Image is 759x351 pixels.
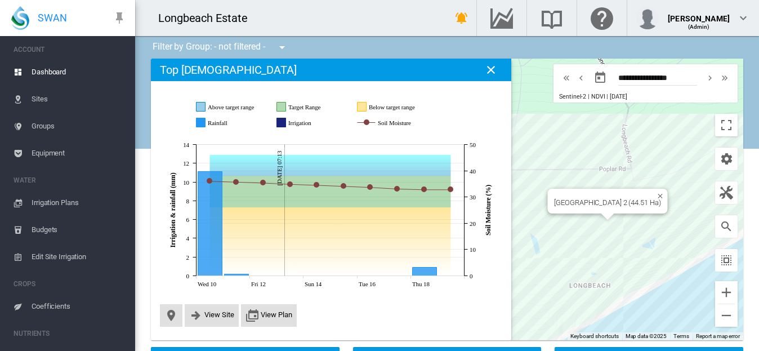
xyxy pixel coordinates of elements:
[245,309,292,322] button: icon-calendar-multiple View Plan
[736,11,750,25] md-icon: icon-chevron-down
[38,11,67,25] span: SWAN
[186,216,190,223] tspan: 6
[715,304,738,327] button: Zoom out
[271,36,293,59] button: icon-menu-down
[198,281,217,287] tspan: Wed 10
[715,114,738,136] button: Toggle fullscreen view
[488,11,515,25] md-icon: Go to the Data Hub
[32,140,126,167] span: Equipment
[455,11,468,25] md-icon: icon-bell-ring
[720,152,733,166] md-icon: icon-cog
[288,182,292,186] circle: Soil Moisture Sep 13, 2025 34.807965562499994
[715,249,738,272] button: icon-select-all
[484,63,498,77] md-icon: icon-close
[668,8,730,20] div: [PERSON_NAME]
[715,281,738,304] button: Zoom in
[559,71,574,85] button: icon-chevron-double-left
[450,7,473,29] button: icon-bell-ring
[160,63,297,77] h2: Top [DEMOGRAPHIC_DATA]
[717,71,732,85] button: icon-chevron-double-right
[606,93,627,100] span: | [DATE]
[720,254,733,267] md-icon: icon-select-all
[11,6,29,30] img: SWAN-Landscape-Logo-Colour-drop.png
[189,309,203,322] md-icon: icon-arrow-right-bold
[636,7,659,29] img: profile.jpg
[186,254,189,261] tspan: 2
[470,194,476,201] tspan: 30
[470,273,473,279] tspan: 0
[538,11,565,25] md-icon: Search the knowledge base
[314,183,319,187] circle: Soil Moisture Sep 14, 2025 34.4580455625
[276,150,283,186] tspan: [DATE] 07:13
[158,10,257,26] div: Longbeach Estate
[14,275,126,293] span: CROPS
[559,93,605,100] span: Sentinel-2 | NDVI
[189,309,234,322] button: icon-arrow-right-bold View Site
[358,118,435,128] g: Soil Moisture
[261,310,292,319] span: View Plan
[261,180,265,185] circle: Soil Moisture Sep 12, 2025 35.30908556249999
[413,268,437,276] g: Rainfall Sep 18, 2025 0.9
[186,273,190,279] tspan: 0
[186,198,190,205] tspan: 8
[358,102,426,112] g: Below target range
[277,102,346,112] g: Target Range
[412,281,430,287] tspan: Thu 18
[704,71,716,85] md-icon: icon-chevron-right
[720,220,733,233] md-icon: icon-magnify
[574,71,588,85] button: icon-chevron-left
[32,243,126,270] span: Edit Site Irrigation
[32,216,126,243] span: Budgets
[480,59,502,81] button: Close
[341,184,346,188] circle: Soil Moisture Sep 15, 2025 34.0519655625
[575,71,587,85] md-icon: icon-chevron-left
[14,41,126,59] span: ACCOUNT
[186,235,190,242] tspan: 4
[703,71,717,85] button: icon-chevron-right
[470,141,476,148] tspan: 50
[484,185,492,236] tspan: Soil Moisture (%)
[673,333,689,339] a: Terms
[470,168,476,175] tspan: 40
[245,309,259,322] md-icon: icon-calendar-multiple
[368,185,372,189] circle: Soil Moisture Sep 16, 2025 33.644445562499996
[183,160,189,167] tspan: 12
[718,71,731,85] md-icon: icon-chevron-double-right
[588,11,615,25] md-icon: Click here for help
[470,246,476,253] tspan: 10
[554,198,660,207] div: [GEOGRAPHIC_DATA] 2 (44.51 Ha)
[470,220,476,227] tspan: 20
[570,332,619,340] button: Keyboard shortcuts
[626,333,667,339] span: Map data ©2025
[688,24,710,30] span: (Admin)
[198,172,222,276] g: Rainfall Sep 10, 2025 11.1
[197,118,265,128] g: Rainfall
[32,113,126,140] span: Groups
[305,281,322,287] tspan: Sun 14
[560,71,573,85] md-icon: icon-chevron-double-left
[32,293,126,320] span: Coefficients
[589,66,611,89] button: md-calendar
[234,180,238,184] circle: Soil Moisture Sep 11, 2025 35.67196556249999
[422,187,426,192] circle: Soil Moisture Sep 18, 2025 32.7623655625
[14,325,126,343] span: NUTRIENTS
[14,171,126,189] span: WATER
[164,309,178,322] button: icon-map-marker
[32,189,126,216] span: Irrigation Plans
[32,86,126,113] span: Sites
[277,118,346,128] g: Irrigation
[225,274,249,276] g: Rainfall Sep 11, 2025 0.2
[32,59,126,86] span: Dashboard
[359,281,376,287] tspan: Tue 16
[183,141,189,148] tspan: 14
[653,189,661,197] button: Close
[395,186,399,191] circle: Soil Moisture Sep 17, 2025 33.046045562500005
[715,215,738,238] button: icon-magnify
[169,172,177,247] tspan: Irrigation & rainfall (mm)
[715,148,738,170] button: icon-cog
[275,41,289,54] md-icon: icon-menu-down
[113,11,126,25] md-icon: icon-pin
[207,179,212,183] circle: Soil Moisture Sep 10, 2025 35.976125562499995
[183,179,189,186] tspan: 10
